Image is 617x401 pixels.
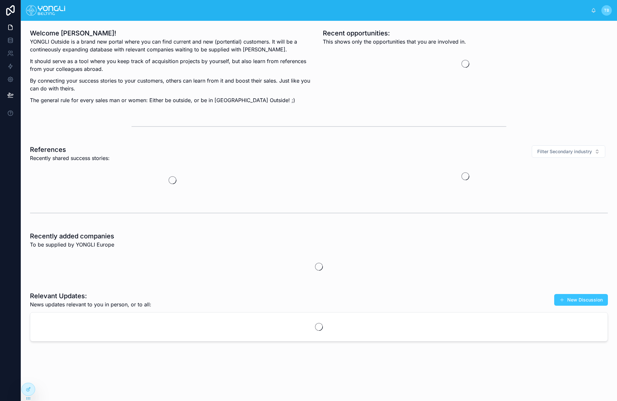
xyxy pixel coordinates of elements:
span: News updates relevant to you in person, or to all: [30,301,151,308]
span: TB [604,8,609,13]
p: YONGLI Outside is a brand new portal where you can find current and new (portential) customers. I... [30,38,315,53]
p: The general rule for every sales man or women: Either be outside, or be in [GEOGRAPHIC_DATA] Outs... [30,96,315,104]
span: Filter Secondary industry [537,148,592,155]
p: It should serve as a tool where you keep track of acquisition projects by yourself, but also lear... [30,57,315,73]
div: scrollable content [70,9,591,12]
h1: References [30,145,110,154]
h1: Recent opportunities: [323,29,466,38]
h1: Recently added companies [30,232,114,241]
span: To be supplied by YONGLI Europe [30,241,114,248]
button: New Discussion [554,294,608,306]
p: By connecting your success stories to your customers, others can learn from it and boost their sa... [30,77,315,92]
img: App logo [26,5,65,16]
span: Recently shared success stories: [30,154,110,162]
h1: Relevant Updates: [30,291,151,301]
h1: Welcome [PERSON_NAME]! [30,29,315,38]
button: Select Button [532,145,605,158]
span: This shows only the opportunities that you are involved in. [323,38,466,46]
